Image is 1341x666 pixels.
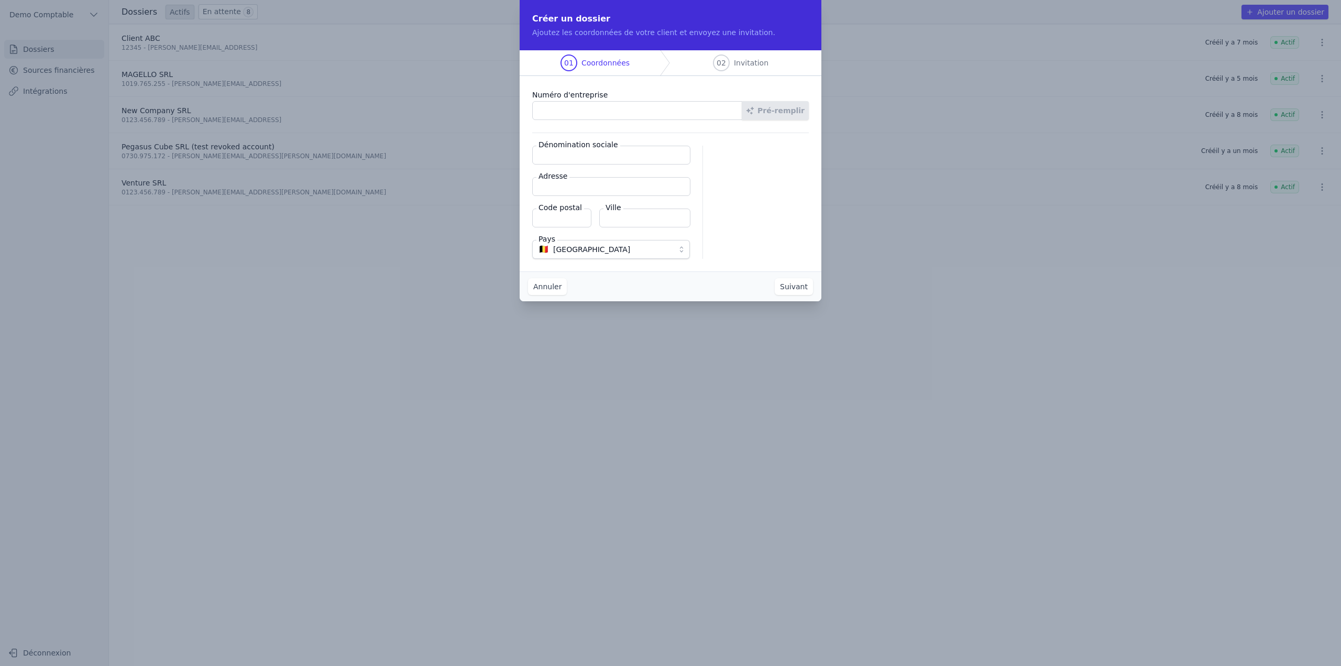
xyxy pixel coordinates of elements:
span: [GEOGRAPHIC_DATA] [553,243,630,256]
p: Ajoutez les coordonnées de votre client et envoyez une invitation. [532,27,809,38]
button: Pré-remplir [742,101,809,120]
label: Code postal [536,202,584,213]
label: Pays [536,234,557,244]
button: 🇧🇪 [GEOGRAPHIC_DATA] [532,240,690,259]
span: Invitation [734,58,768,68]
button: Suivant [775,278,813,295]
span: 02 [717,58,726,68]
h2: Créer un dossier [532,13,809,25]
nav: Progress [520,50,821,76]
span: 01 [564,58,574,68]
label: Dénomination sociale [536,139,620,150]
label: Adresse [536,171,569,181]
label: Ville [603,202,623,213]
span: 🇧🇪 [538,246,549,253]
span: Coordonnées [581,58,630,68]
button: Annuler [528,278,567,295]
label: Numéro d'entreprise [532,89,809,101]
